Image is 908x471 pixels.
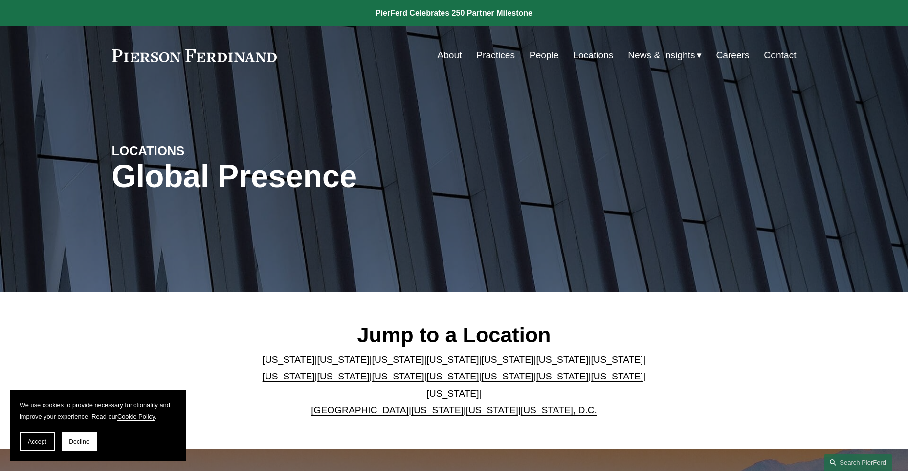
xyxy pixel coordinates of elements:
[481,371,533,381] a: [US_STATE]
[476,46,515,65] a: Practices
[62,432,97,451] button: Decline
[112,143,283,159] h4: LOCATIONS
[263,371,315,381] a: [US_STATE]
[481,354,533,365] a: [US_STATE]
[764,46,796,65] a: Contact
[20,400,176,422] p: We use cookies to provide necessary functionality and improve your experience. Read our .
[317,354,370,365] a: [US_STATE]
[427,354,479,365] a: [US_STATE]
[10,390,186,461] section: Cookie banner
[69,438,89,445] span: Decline
[427,371,479,381] a: [US_STATE]
[521,405,597,415] a: [US_STATE], D.C.
[591,354,643,365] a: [US_STATE]
[263,354,315,365] a: [US_STATE]
[28,438,46,445] span: Accept
[112,159,568,194] h1: Global Presence
[591,371,643,381] a: [US_STATE]
[254,322,654,348] h2: Jump to a Location
[824,454,892,471] a: Search this site
[254,352,654,419] p: | | | | | | | | | | | | | | | | | |
[466,405,518,415] a: [US_STATE]
[372,354,424,365] a: [US_STATE]
[20,432,55,451] button: Accept
[437,46,462,65] a: About
[716,46,749,65] a: Careers
[573,46,613,65] a: Locations
[427,388,479,399] a: [US_STATE]
[117,413,155,420] a: Cookie Policy
[536,371,588,381] a: [US_STATE]
[311,405,409,415] a: [GEOGRAPHIC_DATA]
[536,354,588,365] a: [US_STATE]
[628,46,702,65] a: folder dropdown
[628,47,695,64] span: News & Insights
[411,405,464,415] a: [US_STATE]
[317,371,370,381] a: [US_STATE]
[530,46,559,65] a: People
[372,371,424,381] a: [US_STATE]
